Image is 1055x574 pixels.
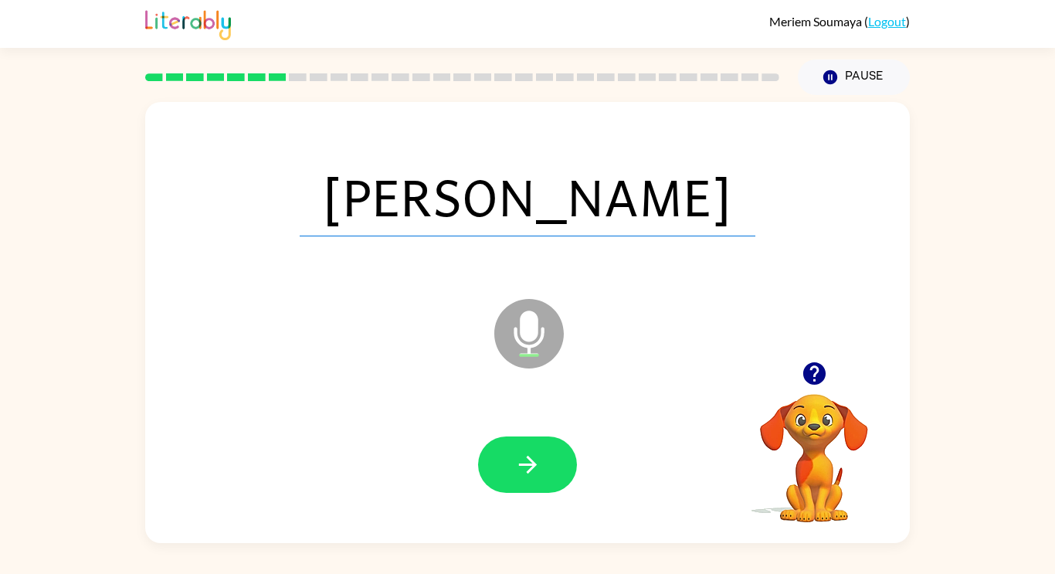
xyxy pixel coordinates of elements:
span: Meriem Soumaya [769,14,864,29]
button: Pause [798,59,910,95]
span: [PERSON_NAME] [300,156,755,236]
div: ( ) [769,14,910,29]
img: Literably [145,6,231,40]
video: Your browser must support playing .mp4 files to use Literably. Please try using another browser. [737,370,891,525]
a: Logout [868,14,906,29]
